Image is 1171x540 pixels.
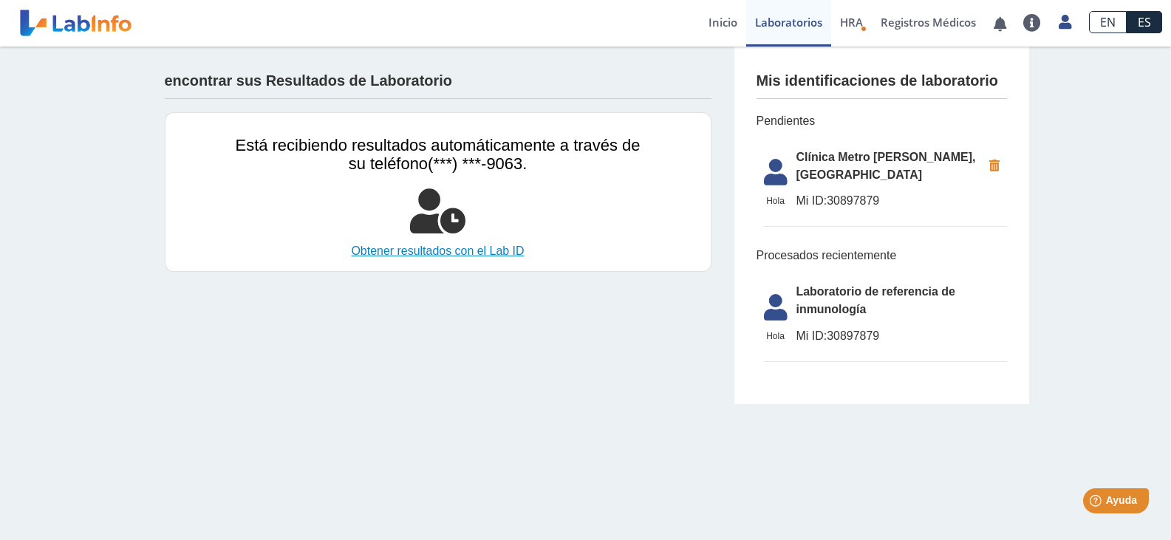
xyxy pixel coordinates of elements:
[351,245,524,257] font: Obtener resultados con el Lab ID
[709,15,737,30] font: Inicio
[757,72,998,89] font: Mis identificaciones de laboratorio
[757,115,816,127] font: Pendientes
[757,249,897,262] font: Procesados recientemente
[840,15,863,30] font: HRA
[796,194,827,207] font: Mi ID:
[766,331,785,341] font: Hola
[796,285,955,315] font: Laboratorio de referencia de inmunología
[796,329,827,342] font: Mi ID:
[796,151,976,181] font: Clínica Metro [PERSON_NAME], [GEOGRAPHIC_DATA]
[1138,14,1151,30] font: ES
[1100,14,1116,30] font: EN
[1039,482,1155,524] iframe: Lanzador de widgets de ayuda
[236,136,641,173] font: Está recibiendo resultados automáticamente a través de su teléfono
[827,194,879,207] font: 30897879
[881,15,976,30] font: Registros Médicos
[165,72,452,89] font: encontrar sus Resultados de Laboratorio
[755,15,822,30] font: Laboratorios
[827,329,879,342] font: 30897879
[766,196,785,206] font: Hola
